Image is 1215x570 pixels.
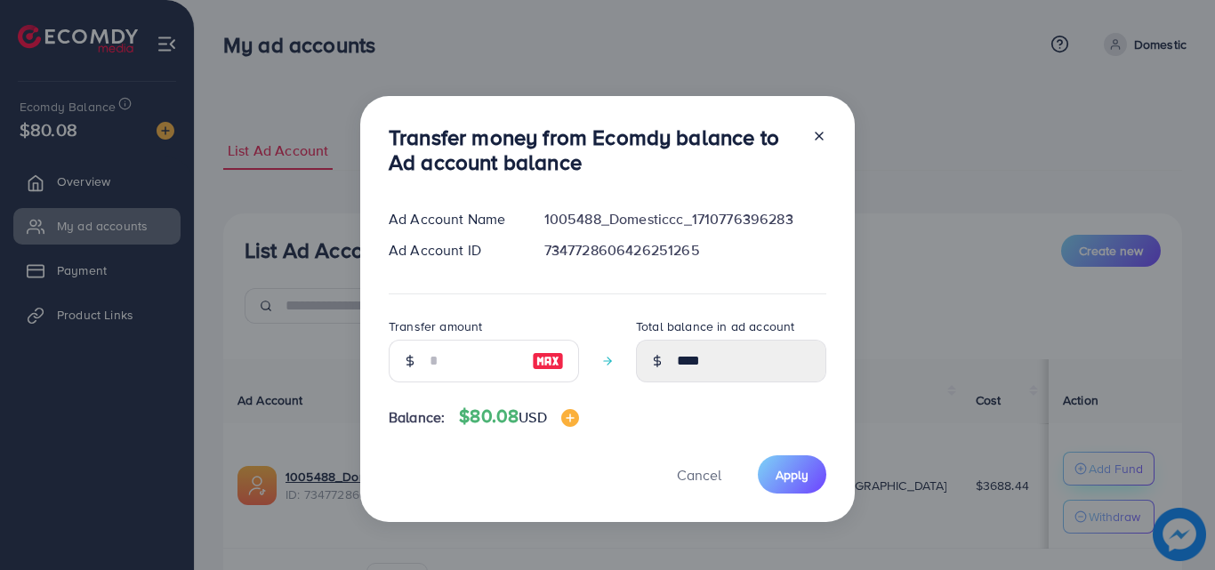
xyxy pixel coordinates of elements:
span: Cancel [677,465,721,485]
img: image [561,409,579,427]
span: Apply [776,466,809,484]
div: Ad Account ID [374,240,530,261]
div: 7347728606426251265 [530,240,841,261]
label: Total balance in ad account [636,317,794,335]
span: USD [519,407,546,427]
h3: Transfer money from Ecomdy balance to Ad account balance [389,124,798,176]
span: Balance: [389,407,445,428]
div: Ad Account Name [374,209,530,229]
div: 1005488_Domesticcc_1710776396283 [530,209,841,229]
button: Apply [758,455,826,494]
h4: $80.08 [459,405,578,428]
img: image [532,350,564,372]
label: Transfer amount [389,317,482,335]
button: Cancel [655,455,744,494]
